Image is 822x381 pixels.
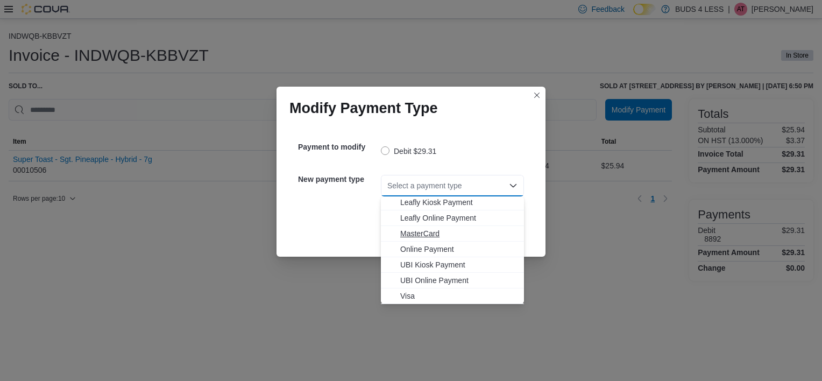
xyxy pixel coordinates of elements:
[381,195,524,210] button: Leafly Kiosk Payment
[381,273,524,288] button: UBI Online Payment
[400,291,518,301] span: Visa
[400,213,518,223] span: Leafly Online Payment
[400,244,518,255] span: Online Payment
[289,100,438,117] h1: Modify Payment Type
[381,145,436,158] label: Debit $29.31
[381,288,524,304] button: Visa
[400,275,518,286] span: UBI Online Payment
[381,226,524,242] button: MasterCard
[381,210,524,226] button: Leafly Online Payment
[381,242,524,257] button: Online Payment
[381,257,524,273] button: UBI Kiosk Payment
[509,181,518,190] button: Close list of options
[400,197,518,208] span: Leafly Kiosk Payment
[400,259,518,270] span: UBI Kiosk Payment
[298,168,379,190] h5: New payment type
[387,179,388,192] input: Accessible screen reader label
[400,228,518,239] span: MasterCard
[530,89,543,102] button: Closes this modal window
[298,136,379,158] h5: Payment to modify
